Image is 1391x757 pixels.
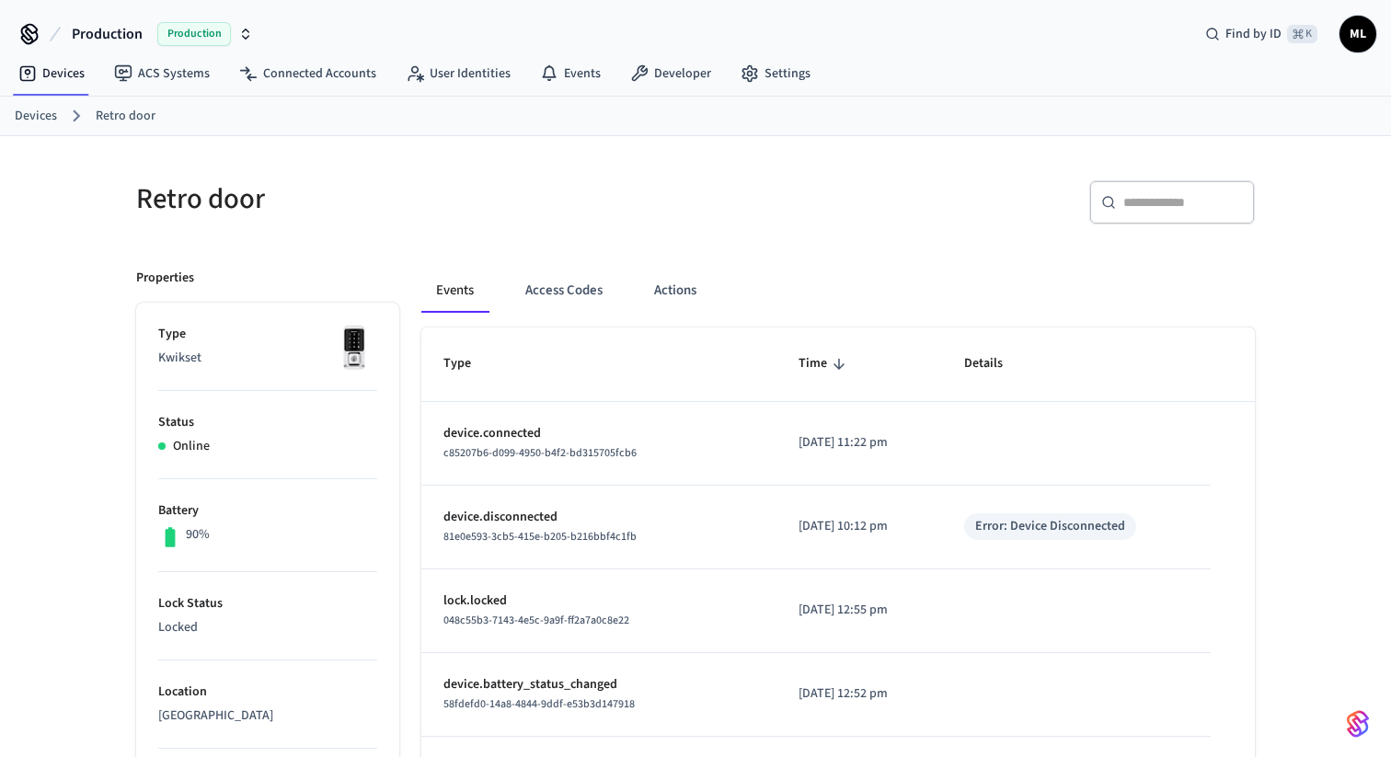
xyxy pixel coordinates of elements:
p: Kwikset [158,349,377,368]
p: [GEOGRAPHIC_DATA] [158,706,377,726]
img: Kwikset Halo Touchscreen Wifi Enabled Smart Lock, Polished Chrome, Front [331,325,377,371]
button: Events [421,269,489,313]
p: Location [158,682,377,702]
div: ant example [421,269,1255,313]
p: Status [158,413,377,432]
p: Type [158,325,377,344]
span: Production [157,22,231,46]
p: device.connected [443,424,754,443]
a: Settings [726,57,825,90]
div: Error: Device Disconnected [975,517,1125,536]
span: 048c55b3-7143-4e5c-9a9f-ff2a7a0c8e22 [443,613,629,628]
h5: Retro door [136,180,684,218]
span: Time [799,350,851,378]
p: [DATE] 12:55 pm [799,601,920,620]
a: ACS Systems [99,57,224,90]
a: Developer [615,57,726,90]
span: Type [443,350,495,378]
img: SeamLogoGradient.69752ec5.svg [1347,709,1369,739]
p: Battery [158,501,377,521]
a: Devices [4,57,99,90]
p: [DATE] 12:52 pm [799,684,920,704]
p: Locked [158,618,377,637]
p: [DATE] 10:12 pm [799,517,920,536]
p: lock.locked [443,591,754,611]
a: Events [525,57,615,90]
a: Retro door [96,107,155,126]
span: c85207b6-d099-4950-b4f2-bd315705fcb6 [443,445,637,461]
button: Actions [639,269,711,313]
p: Properties [136,269,194,288]
p: Online [173,437,210,456]
span: ML [1341,17,1374,51]
span: Details [964,350,1027,378]
a: Devices [15,107,57,126]
span: ⌘ K [1287,25,1317,43]
span: 58fdefd0-14a8-4844-9ddf-e53b3d147918 [443,696,635,712]
button: Access Codes [511,269,617,313]
span: 81e0e593-3cb5-415e-b205-b216bbf4c1fb [443,529,637,545]
p: device.battery_status_changed [443,675,754,694]
p: device.disconnected [443,508,754,527]
span: Production [72,23,143,45]
div: Find by ID⌘ K [1190,17,1332,51]
span: Find by ID [1225,25,1282,43]
a: Connected Accounts [224,57,391,90]
p: [DATE] 11:22 pm [799,433,920,453]
p: 90% [186,525,210,545]
p: Lock Status [158,594,377,614]
button: ML [1339,16,1376,52]
a: User Identities [391,57,525,90]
